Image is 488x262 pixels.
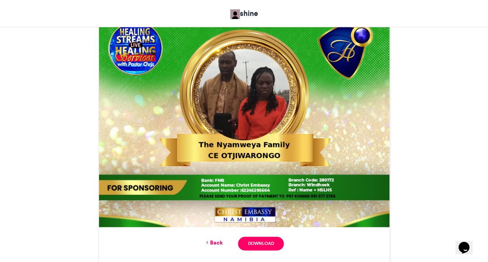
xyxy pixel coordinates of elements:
[455,231,480,254] iframe: chat widget
[230,9,240,19] img: Keetmanshoop Crusade
[204,239,222,247] a: Back
[238,237,283,250] a: Download
[230,8,258,19] a: shine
